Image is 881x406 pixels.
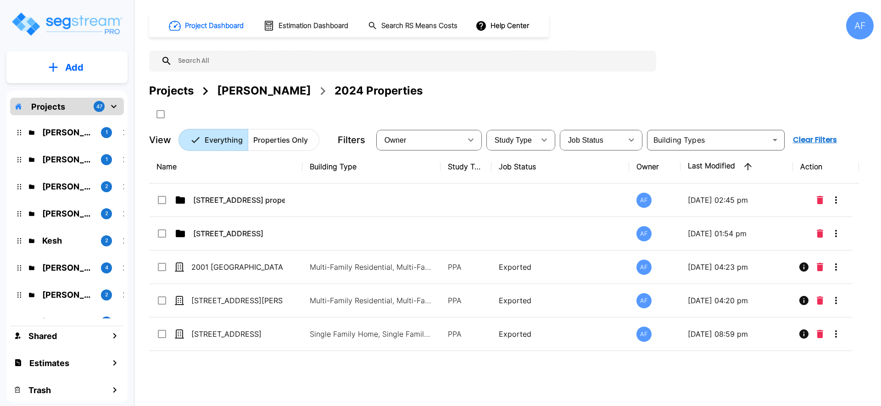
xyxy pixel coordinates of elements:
[149,133,171,147] p: View
[827,191,845,209] button: More-Options
[795,325,813,343] button: Info
[813,258,827,276] button: Delete
[813,291,827,310] button: Delete
[105,264,108,272] p: 4
[193,195,285,206] p: [STREET_ADDRESS] properties
[105,210,108,217] p: 2
[191,328,283,339] p: [STREET_ADDRESS]
[688,328,786,339] p: [DATE] 08:59 pm
[364,17,463,35] button: Search RS Means Costs
[499,328,622,339] p: Exported
[440,150,491,184] th: Study Type
[191,261,283,273] p: 2001 [GEOGRAPHIC_DATA]
[42,153,94,166] p: Isaak Markovitz
[42,234,94,247] p: Kesh
[568,136,603,144] span: Job Status
[813,325,827,343] button: Delete
[310,261,434,273] p: Multi-Family Residential, Multi-Family Residential Site
[562,127,622,153] div: Select
[96,103,102,111] p: 47
[769,133,781,146] button: Open
[827,258,845,276] button: More-Options
[335,83,423,99] div: 2024 Properties
[378,127,462,153] div: Select
[28,330,57,342] h1: Shared
[178,129,319,151] div: Platform
[260,16,353,35] button: Estimation Dashboard
[42,180,94,193] p: Barry Donath
[105,291,108,299] p: 2
[42,207,94,220] p: Ari Eisenman
[28,384,51,396] h1: Trash
[491,150,630,184] th: Job Status
[310,295,434,306] p: Multi-Family Residential, Multi-Family Residential Site
[499,295,622,306] p: Exported
[106,156,108,163] p: 1
[106,128,108,136] p: 1
[106,318,108,326] p: 1
[165,16,249,36] button: Project Dashboard
[636,226,652,241] div: AF
[31,100,65,113] p: Projects
[149,83,194,99] div: Projects
[448,295,484,306] p: PPA
[193,228,285,239] p: [STREET_ADDRESS]
[827,224,845,243] button: More-Options
[42,316,94,328] p: Michael Heinemann
[636,327,652,342] div: AF
[248,129,319,151] button: Properties Only
[310,328,434,339] p: Single Family Home, Single Family Home Site
[688,261,786,273] p: [DATE] 04:23 pm
[191,295,283,306] p: [STREET_ADDRESS][PERSON_NAME]
[813,224,827,243] button: Delete
[636,260,652,275] div: AF
[105,237,108,245] p: 2
[105,183,108,190] p: 2
[499,261,622,273] p: Exported
[338,133,365,147] p: Filters
[6,54,128,81] button: Add
[680,150,793,184] th: Last Modified
[11,11,123,37] img: Logo
[381,21,457,31] h1: Search RS Means Costs
[448,261,484,273] p: PPA
[448,328,484,339] p: PPA
[636,293,652,308] div: AF
[385,136,407,144] span: Owner
[488,127,535,153] div: Select
[636,193,652,208] div: AF
[495,136,532,144] span: Study Type
[688,195,786,206] p: [DATE] 02:45 pm
[217,83,311,99] div: [PERSON_NAME]
[302,150,440,184] th: Building Type
[688,228,786,239] p: [DATE] 01:54 pm
[185,21,244,31] h1: Project Dashboard
[65,61,84,74] p: Add
[149,150,302,184] th: Name
[474,17,533,34] button: Help Center
[29,357,69,369] h1: Estimates
[629,150,680,184] th: Owner
[789,131,841,149] button: Clear Filters
[795,291,813,310] button: Info
[827,291,845,310] button: More-Options
[795,258,813,276] button: Info
[42,126,94,139] p: Jay Hershowitz
[813,191,827,209] button: Delete
[827,325,845,343] button: More-Options
[172,50,652,72] input: Search All
[688,295,786,306] p: [DATE] 04:20 pm
[279,21,348,31] h1: Estimation Dashboard
[846,12,874,39] div: AF
[793,150,859,184] th: Action
[178,129,248,151] button: Everything
[650,133,767,146] input: Building Types
[42,289,94,301] p: Chuny Herzka
[253,134,308,145] p: Properties Only
[151,105,170,123] button: SelectAll
[42,261,94,274] p: Josh Strum
[205,134,243,145] p: Everything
